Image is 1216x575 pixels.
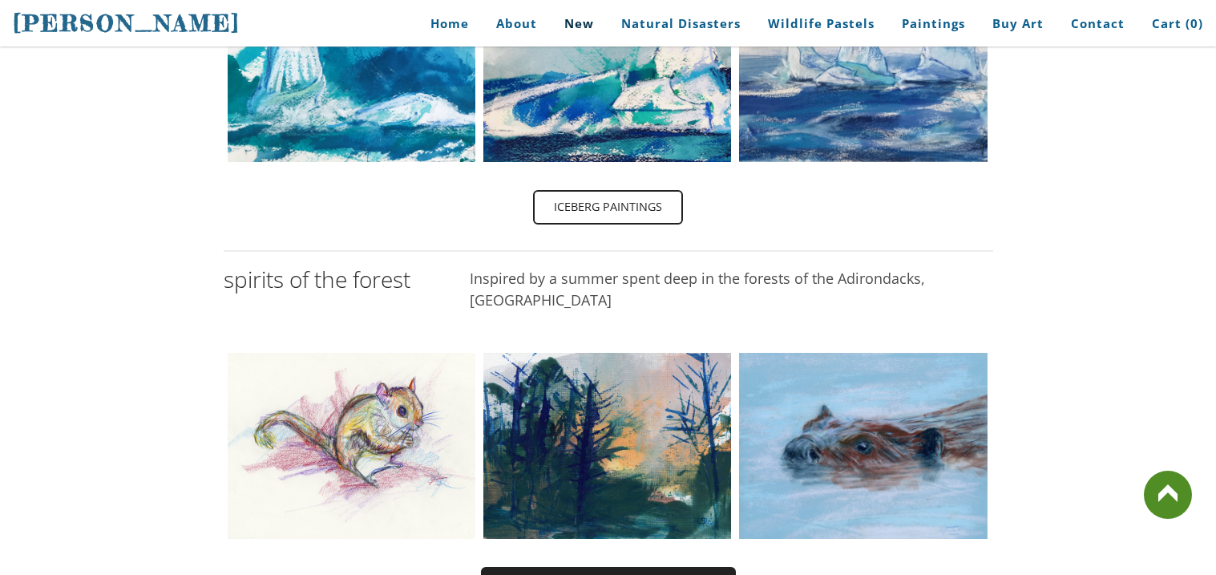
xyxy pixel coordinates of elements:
a: Home [406,6,481,42]
img: flying squirrel [216,353,487,539]
a: Wildlife Pastels [756,6,887,42]
img: swimming beaver [739,340,987,551]
h2: spirits of the forest [224,268,446,290]
img: Adirondack sunset [479,353,737,539]
a: Contact [1059,6,1137,42]
font: Inspired by a summer spent deep in the forests of the Adirondacks, [GEOGRAPHIC_DATA] [470,269,925,310]
a: Buy Art [980,6,1056,42]
a: Iceberg paintings [533,190,683,224]
a: Cart (0) [1140,6,1203,42]
span: 0 [1190,15,1198,31]
a: Paintings [890,6,977,42]
a: About [484,6,549,42]
a: Natural Disasters [609,6,753,42]
span: Iceberg paintings [535,192,681,222]
a: New [552,6,606,42]
a: [PERSON_NAME] [13,8,240,38]
span: [PERSON_NAME] [13,10,240,37]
